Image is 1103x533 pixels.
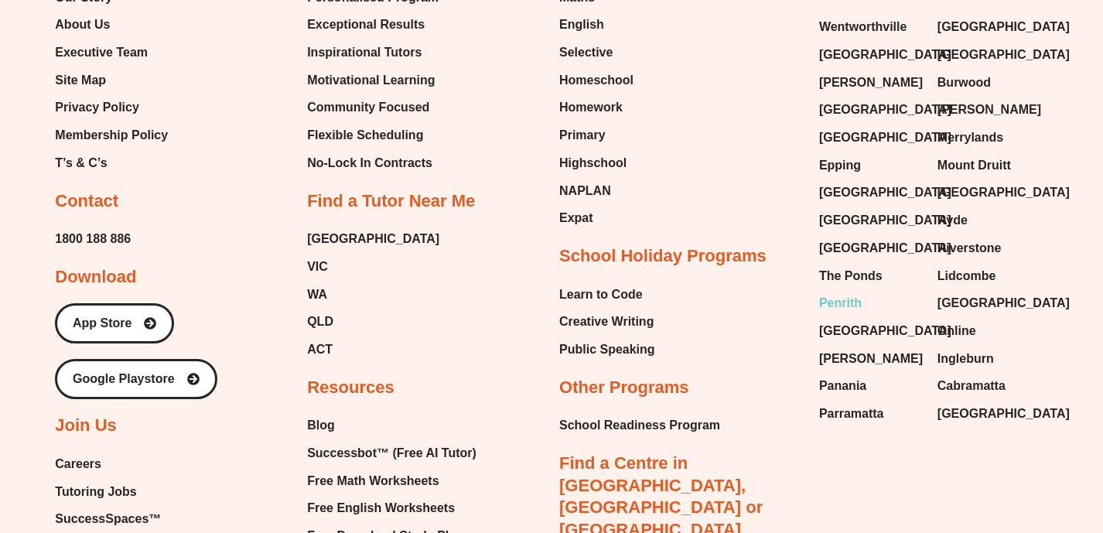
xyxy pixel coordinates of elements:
[937,292,1040,315] a: [GEOGRAPHIC_DATA]
[819,126,922,149] a: [GEOGRAPHIC_DATA]
[307,310,439,333] a: QLD
[55,96,168,119] a: Privacy Policy
[819,402,884,425] span: Parramatta
[307,497,455,520] span: Free English Worksheets
[819,265,883,288] span: The Ponds
[819,154,922,177] a: Epping
[819,319,922,343] a: [GEOGRAPHIC_DATA]
[819,71,922,94] a: [PERSON_NAME]
[937,43,1070,67] span: [GEOGRAPHIC_DATA]
[819,43,922,67] a: [GEOGRAPHIC_DATA]
[73,373,175,385] span: Google Playstore
[559,124,606,147] span: Primary
[307,497,492,520] a: Free English Worksheets
[937,237,1040,260] a: Riverstone
[307,124,439,147] a: Flexible Scheduling
[307,283,439,306] a: WA
[55,453,188,476] a: Careers
[307,310,333,333] span: QLD
[819,43,951,67] span: [GEOGRAPHIC_DATA]
[55,453,101,476] span: Careers
[55,41,168,64] a: Executive Team
[819,15,907,39] span: Wentworthville
[55,480,136,504] span: Tutoring Jobs
[937,71,1040,94] a: Burwood
[937,265,996,288] span: Lidcombe
[55,227,131,251] span: 1800 188 886
[307,13,439,36] a: Exceptional Results
[55,415,116,437] h2: Join Us
[559,41,633,64] a: Selective
[819,98,951,121] span: [GEOGRAPHIC_DATA]
[937,319,1040,343] a: Online
[559,179,611,203] span: NAPLAN
[937,347,994,371] span: Ingleburn
[819,374,922,398] a: Panania
[307,470,439,493] span: Free Math Worksheets
[55,41,148,64] span: Executive Team
[937,15,1040,39] a: [GEOGRAPHIC_DATA]
[937,292,1070,315] span: [GEOGRAPHIC_DATA]
[55,13,110,36] span: About Us
[307,96,439,119] a: Community Focused
[559,152,633,175] a: Highschool
[55,69,168,92] a: Site Map
[819,209,951,232] span: [GEOGRAPHIC_DATA]
[559,96,633,119] a: Homework
[937,71,991,94] span: Burwood
[819,181,951,204] span: [GEOGRAPHIC_DATA]
[937,209,1040,232] a: Ryde
[307,152,439,175] a: No-Lock In Contracts
[937,126,1003,149] span: Merrylands
[819,209,922,232] a: [GEOGRAPHIC_DATA]
[819,319,951,343] span: [GEOGRAPHIC_DATA]
[55,266,136,289] h2: Download
[307,190,475,213] h2: Find a Tutor Near Me
[559,96,623,119] span: Homework
[819,292,922,315] a: Penrith
[559,283,643,306] span: Learn to Code
[819,292,862,315] span: Penrith
[559,377,689,399] h2: Other Programs
[55,124,168,147] a: Membership Policy
[819,15,922,39] a: Wentworthville
[937,347,1040,371] a: Ingleburn
[937,181,1070,204] span: [GEOGRAPHIC_DATA]
[307,338,439,361] a: ACT
[559,310,654,333] span: Creative Writing
[307,442,476,465] span: Successbot™ (Free AI Tutor)
[55,152,168,175] a: T’s & C’s
[937,98,1041,121] span: [PERSON_NAME]
[559,283,655,306] a: Learn to Code
[55,507,161,531] span: SuccessSpaces™
[307,13,425,36] span: Exceptional Results
[307,41,439,64] a: Inspirational Tutors
[819,347,922,371] a: [PERSON_NAME]
[307,41,422,64] span: Inspirational Tutors
[559,245,767,268] h2: School Holiday Programs
[55,13,168,36] a: About Us
[559,152,627,175] span: Highschool
[55,190,118,213] h2: Contact
[937,154,1040,177] a: Mount Druitt
[307,152,432,175] span: No-Lock In Contracts
[559,69,633,92] a: Homeschool
[937,209,968,232] span: Ryde
[307,414,335,437] span: Blog
[55,359,217,399] a: Google Playstore
[559,13,633,36] a: English
[819,154,861,177] span: Epping
[937,126,1040,149] a: Merrylands
[55,507,188,531] a: SuccessSpaces™
[307,442,492,465] a: Successbot™ (Free AI Tutor)
[307,377,394,399] h2: Resources
[307,227,439,251] a: [GEOGRAPHIC_DATA]
[307,69,435,92] span: Motivational Learning
[819,374,866,398] span: Panania
[559,13,604,36] span: English
[819,237,922,260] a: [GEOGRAPHIC_DATA]
[559,207,593,230] span: Expat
